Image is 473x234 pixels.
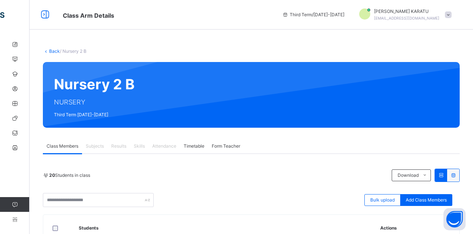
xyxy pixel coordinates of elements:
span: Download [398,172,419,179]
span: Form Teacher [212,143,240,149]
div: IBRAHIMKARATU [352,8,455,21]
span: Attendance [152,143,176,149]
span: Subjects [86,143,104,149]
span: Results [111,143,126,149]
span: Class Members [47,143,78,149]
a: Back [49,48,60,54]
span: Add Class Members [406,197,447,203]
span: [PERSON_NAME] KARATU [374,8,439,15]
span: session/term information [282,11,344,18]
span: Skills [134,143,145,149]
button: Open asap [443,208,466,230]
span: Students in class [49,172,90,179]
span: Timetable [184,143,204,149]
span: Bulk upload [370,197,395,203]
span: Class Arm Details [63,12,114,19]
span: / Nursery 2 B [60,48,86,54]
b: 20 [49,172,55,178]
span: [EMAIL_ADDRESS][DOMAIN_NAME] [374,16,439,20]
